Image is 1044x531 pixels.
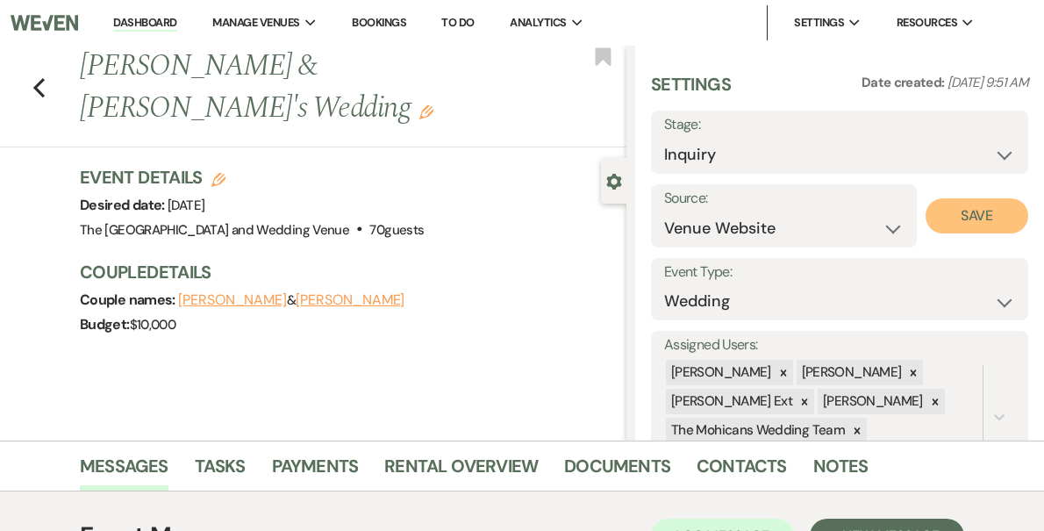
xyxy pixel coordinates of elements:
[441,15,474,30] a: To Do
[130,316,176,334] span: $10,000
[178,291,404,309] span: &
[80,221,349,239] span: The [GEOGRAPHIC_DATA] and Wedding Venue
[664,260,1015,285] label: Event Type:
[651,72,731,111] h3: Settings
[813,452,869,491] a: Notes
[80,165,424,190] h3: Event Details
[664,333,1015,358] label: Assigned Users:
[926,198,1028,233] button: Save
[195,452,246,491] a: Tasks
[80,291,178,309] span: Couple names:
[113,15,176,32] a: Dashboard
[296,293,404,307] button: [PERSON_NAME]
[11,4,78,41] img: Weven Logo
[80,260,609,284] h3: Couple Details
[794,14,844,32] span: Settings
[272,452,359,491] a: Payments
[80,46,510,129] h1: [PERSON_NAME] & [PERSON_NAME]'s Wedding
[947,74,1028,91] span: [DATE] 9:51 AM
[168,197,204,214] span: [DATE]
[697,452,787,491] a: Contacts
[897,14,957,32] span: Resources
[666,389,795,414] div: [PERSON_NAME] Ext
[384,452,538,491] a: Rental Overview
[666,360,774,385] div: [PERSON_NAME]
[797,360,905,385] div: [PERSON_NAME]
[862,74,947,91] span: Date created:
[178,293,287,307] button: [PERSON_NAME]
[80,452,168,491] a: Messages
[818,389,926,414] div: [PERSON_NAME]
[80,196,168,214] span: Desired date:
[606,172,622,189] button: Close lead details
[352,15,406,30] a: Bookings
[369,221,424,239] span: 70 guests
[419,104,433,119] button: Edit
[564,452,670,491] a: Documents
[510,14,566,32] span: Analytics
[664,112,1015,138] label: Stage:
[212,14,299,32] span: Manage Venues
[664,186,904,212] label: Source:
[666,418,847,443] div: The Mohicans Wedding Team
[80,315,130,334] span: Budget:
